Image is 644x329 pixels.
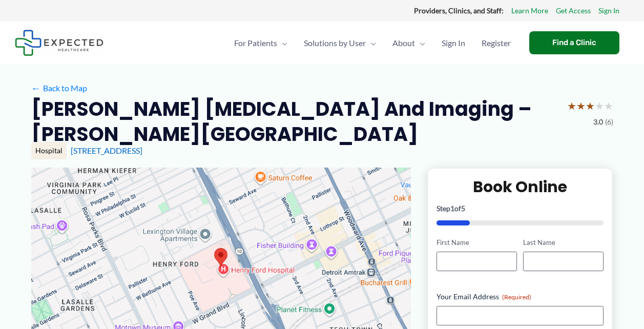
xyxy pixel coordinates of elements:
[529,31,619,54] a: Find a Clinic
[595,96,604,115] span: ★
[71,146,142,155] a: [STREET_ADDRESS]
[523,238,604,248] label: Last Name
[392,25,415,61] span: About
[296,25,384,61] a: Solutions by UserMenu Toggle
[450,204,454,213] span: 1
[226,25,296,61] a: For PatientsMenu Toggle
[605,115,613,129] span: (6)
[31,142,67,159] div: Hospital
[384,25,433,61] a: AboutMenu Toggle
[473,25,519,61] a: Register
[31,83,41,93] span: ←
[502,293,531,301] span: (Required)
[437,177,604,197] h2: Book Online
[567,96,576,115] span: ★
[576,96,586,115] span: ★
[586,96,595,115] span: ★
[482,25,511,61] span: Register
[15,30,103,56] img: Expected Healthcare Logo - side, dark font, small
[31,80,87,96] a: ←Back to Map
[277,25,287,61] span: Menu Toggle
[437,238,517,248] label: First Name
[556,4,591,17] a: Get Access
[461,204,465,213] span: 5
[437,292,604,302] label: Your Email Address
[604,96,613,115] span: ★
[31,96,559,147] h2: [PERSON_NAME] [MEDICAL_DATA] and Imaging – [PERSON_NAME][GEOGRAPHIC_DATA]
[598,4,619,17] a: Sign In
[414,6,504,15] strong: Providers, Clinics, and Staff:
[433,25,473,61] a: Sign In
[234,25,277,61] span: For Patients
[593,115,603,129] span: 3.0
[366,25,376,61] span: Menu Toggle
[304,25,366,61] span: Solutions by User
[437,205,604,212] p: Step of
[442,25,465,61] span: Sign In
[226,25,519,61] nav: Primary Site Navigation
[415,25,425,61] span: Menu Toggle
[511,4,548,17] a: Learn More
